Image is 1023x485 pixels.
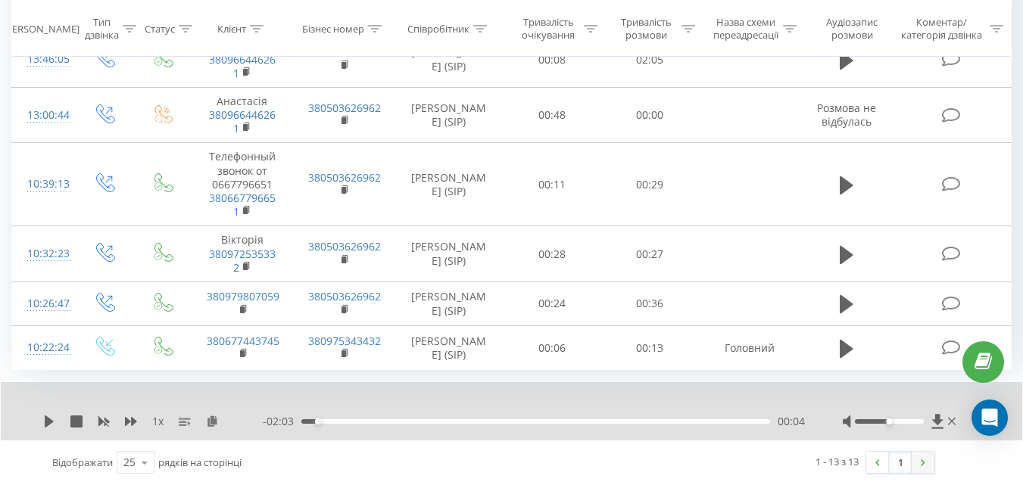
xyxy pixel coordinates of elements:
td: 02:05 [601,32,699,88]
a: 380972535332 [209,247,276,275]
div: Клієнт [217,22,246,35]
td: Анастасія [192,32,293,88]
td: 00:29 [601,143,699,226]
td: 00:00 [601,87,699,143]
td: [PERSON_NAME] (SIP) [395,87,504,143]
div: Коментар/категорія дзвінка [897,16,986,42]
td: [PERSON_NAME] (SIP) [395,226,504,282]
div: Тип дзвінка [85,16,119,42]
div: 25 [123,455,136,470]
div: Назва схеми переадресації [713,16,779,42]
td: 00:48 [504,87,601,143]
td: [PERSON_NAME] (SIP) [395,326,504,370]
div: Статус [145,22,175,35]
td: 00:28 [504,226,601,282]
td: Телефонный звонок от 0667796651 [192,143,293,226]
td: 00:11 [504,143,601,226]
a: 380677443745 [207,334,279,348]
div: 10:32:23 [27,239,59,269]
a: 380966446261 [209,52,276,80]
div: Співробітник [407,22,469,35]
td: Головний [699,326,800,370]
span: - 02:03 [263,414,301,429]
td: 00:08 [504,32,601,88]
div: 1 - 13 з 13 [816,454,859,469]
span: Відображати [52,455,113,469]
div: 10:26:47 [27,289,59,319]
td: 00:24 [504,281,601,325]
div: Open Intercom Messenger [972,400,1008,436]
td: Вікторія [192,226,293,282]
div: [PERSON_NAME] [3,22,80,35]
a: 380503626962 [308,289,381,303]
div: 13:46:05 [27,45,59,74]
td: [PERSON_NAME] (SIP) [395,281,504,325]
div: 10:22:24 [27,333,59,362]
a: 380966446261 [209,107,276,135]
td: 00:36 [601,281,699,325]
span: рядків на сторінці [158,455,242,469]
div: Тривалість розмови [615,16,678,42]
div: Аудіозапис розмови [814,16,890,42]
div: 10:39:13 [27,169,59,199]
div: Бізнес номер [302,22,364,35]
a: 380979807059 [207,289,279,303]
a: 380503626962 [308,170,381,185]
td: [PERSON_NAME] (SIP) [395,32,504,88]
span: 1 x [152,414,164,429]
td: Анастасія [192,87,293,143]
a: 380503626962 [308,101,381,115]
div: Тривалість очікування [517,16,580,42]
td: 00:13 [601,326,699,370]
div: Accessibility label [315,418,321,424]
div: Accessibility label [886,418,892,424]
a: 1 [889,452,912,473]
td: 00:27 [601,226,699,282]
td: [PERSON_NAME] (SIP) [395,143,504,226]
span: 00:04 [778,414,805,429]
div: 13:00:44 [27,101,59,130]
a: 380667796651 [209,191,276,219]
a: 380503626962 [308,239,381,253]
td: 00:06 [504,326,601,370]
span: Розмова не відбулась [817,101,876,129]
a: 380975343432 [308,334,381,348]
